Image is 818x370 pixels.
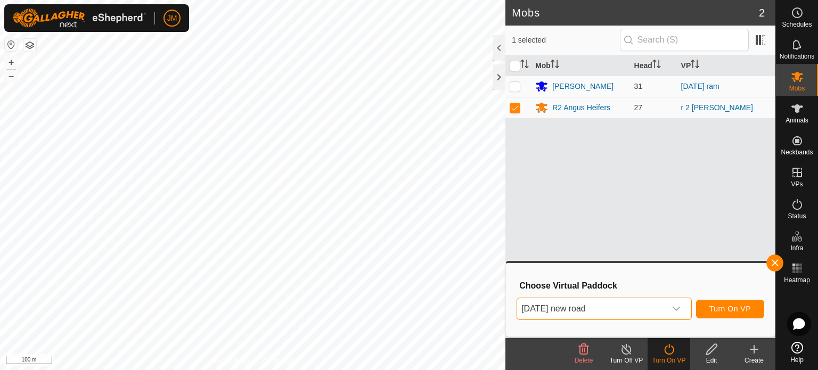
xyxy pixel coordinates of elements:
a: [DATE] ram [681,82,719,91]
button: Reset Map [5,38,18,51]
span: Help [790,357,804,363]
span: Animals [786,117,808,124]
h3: Choose Virtual Paddock [519,281,764,291]
h2: Mobs [512,6,759,19]
span: 31 [634,82,643,91]
div: Turn On VP [648,356,690,365]
div: Edit [690,356,733,365]
th: Head [630,55,677,76]
span: Neckbands [781,149,813,155]
span: monday new road [517,298,666,319]
p-sorticon: Activate to sort [652,61,661,70]
input: Search (S) [620,29,749,51]
a: Privacy Policy [211,356,251,366]
a: Help [776,338,818,367]
span: Delete [575,357,593,364]
th: VP [677,55,775,76]
p-sorticon: Activate to sort [551,61,559,70]
span: 1 selected [512,35,619,46]
span: JM [167,13,177,24]
div: Turn Off VP [605,356,648,365]
span: 2 [759,5,765,21]
span: Notifications [780,53,814,60]
span: Infra [790,245,803,251]
button: – [5,70,18,83]
a: r 2 [PERSON_NAME] [681,103,753,112]
a: Contact Us [263,356,295,366]
p-sorticon: Activate to sort [691,61,699,70]
button: Turn On VP [696,300,764,318]
button: Map Layers [23,39,36,52]
span: Schedules [782,21,812,28]
span: Heatmap [784,277,810,283]
div: [PERSON_NAME] [552,81,613,92]
span: VPs [791,181,803,187]
span: Status [788,213,806,219]
button: + [5,56,18,69]
img: Gallagher Logo [13,9,146,28]
span: Turn On VP [709,305,751,313]
p-sorticon: Activate to sort [520,61,529,70]
span: 27 [634,103,643,112]
div: dropdown trigger [666,298,687,319]
span: Mobs [789,85,805,92]
th: Mob [531,55,629,76]
div: Create [733,356,775,365]
div: R2 Angus Heifers [552,102,610,113]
